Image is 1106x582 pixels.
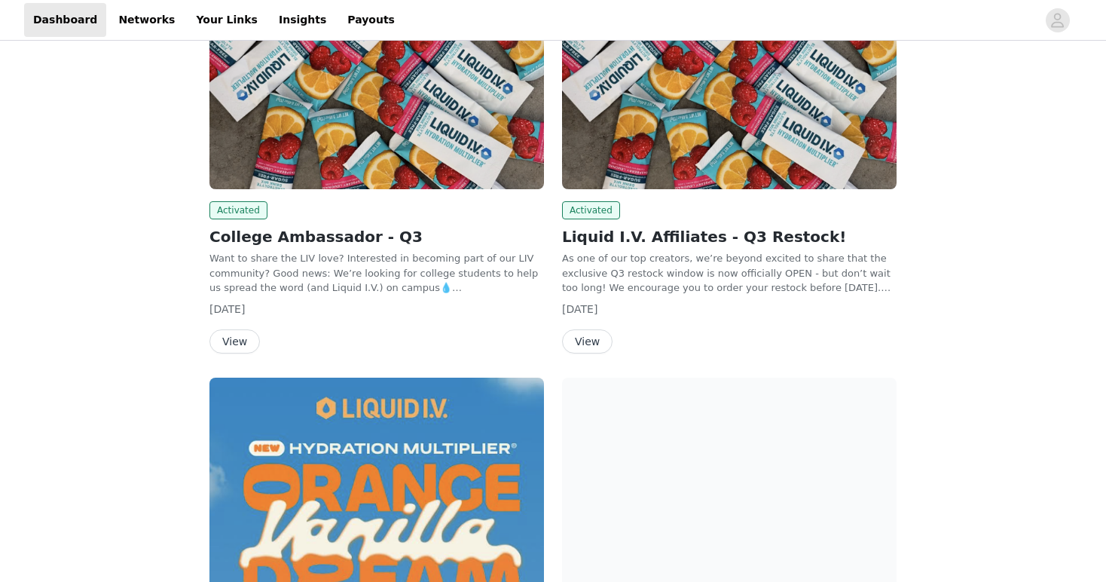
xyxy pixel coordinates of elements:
[209,251,544,296] p: Want to share the LIV love? Interested in becoming part of our LIV community? Good news: We’re lo...
[270,3,335,37] a: Insights
[24,3,106,37] a: Dashboard
[209,329,260,354] button: View
[109,3,184,37] a: Networks
[562,225,897,248] h2: Liquid I.V. Affiliates - Q3 Restock!
[1050,8,1065,32] div: avatar
[562,329,613,354] button: View
[209,303,245,315] span: [DATE]
[562,251,897,296] p: As one of our top creators, we’re beyond excited to share that the exclusive Q3 restock window is...
[338,3,404,37] a: Payouts
[562,303,597,315] span: [DATE]
[209,225,544,248] h2: College Ambassador - Q3
[562,201,620,219] span: Activated
[209,201,267,219] span: Activated
[562,336,613,348] a: View
[187,3,267,37] a: Your Links
[209,336,260,348] a: View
